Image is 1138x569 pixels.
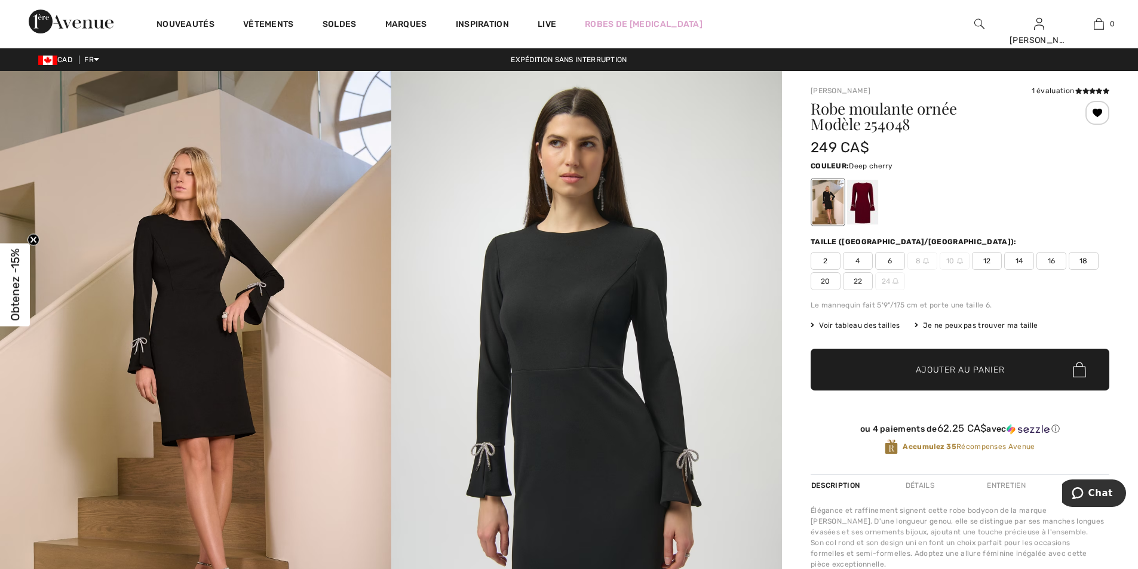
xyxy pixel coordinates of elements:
a: Se connecter [1034,18,1044,29]
a: Nouveautés [157,19,214,32]
span: 8 [907,252,937,270]
img: ring-m.svg [923,258,929,264]
span: 6 [875,252,905,270]
button: Ajouter au panier [811,349,1109,390]
a: Vêtements [243,19,294,32]
div: [PERSON_NAME] [1010,34,1068,47]
span: Couleur: [811,162,849,170]
div: Entretien [977,475,1036,496]
img: Mes infos [1034,17,1044,31]
a: Robes de [MEDICAL_DATA] [585,18,703,30]
a: [PERSON_NAME] [811,87,870,95]
span: 4 [843,252,873,270]
div: Détails [895,475,944,496]
a: Soldes [323,19,357,32]
span: Deep cherry [849,162,892,170]
span: 20 [811,272,841,290]
span: 2 [811,252,841,270]
span: FR [84,56,99,64]
iframe: Ouvre un widget dans lequel vous pouvez chatter avec l’un de nos agents [1062,479,1126,509]
span: 12 [972,252,1002,270]
img: recherche [974,17,984,31]
div: Je ne peux pas trouver ma taille [915,320,1038,331]
span: 10 [940,252,970,270]
span: 22 [843,272,873,290]
span: 24 [875,272,905,290]
div: Deep cherry [847,180,878,224]
span: 18 [1069,252,1099,270]
img: ring-m.svg [957,258,963,264]
span: Récompenses Avenue [903,441,1035,452]
span: CAD [38,56,77,64]
span: Obtenez -15% [8,248,22,321]
button: Close teaser [27,233,39,245]
span: Inspiration [456,19,509,32]
span: Voir tableau des tailles [811,320,900,331]
img: Mon panier [1094,17,1104,31]
img: Bag.svg [1073,362,1086,377]
img: Canadian Dollar [38,56,57,65]
span: 249 CA$ [811,139,869,156]
div: ou 4 paiements de62.25 CA$avecSezzle Cliquez pour en savoir plus sur Sezzle [811,423,1109,439]
a: 0 [1069,17,1128,31]
div: Taille ([GEOGRAPHIC_DATA]/[GEOGRAPHIC_DATA]): [811,236,1019,247]
span: 62.25 CA$ [937,422,987,434]
span: 0 [1110,19,1115,29]
img: ring-m.svg [892,278,898,284]
img: Récompenses Avenue [885,439,898,455]
div: Description [811,475,863,496]
div: Le mannequin fait 5'9"/175 cm et porte une taille 6. [811,300,1109,310]
a: Marques [385,19,427,32]
div: Livraison [1068,475,1109,496]
a: Live [538,18,556,30]
strong: Accumulez 35 [903,442,956,451]
span: 14 [1004,252,1034,270]
span: 16 [1036,252,1066,270]
img: 1ère Avenue [29,10,114,33]
div: ou 4 paiements de avec [811,423,1109,435]
h1: Robe moulante ornée Modèle 254048 [811,101,1060,132]
div: 1 évaluation [1032,85,1109,96]
img: Sezzle [1007,424,1050,435]
div: Noir [812,180,843,224]
span: Ajouter au panier [916,364,1005,376]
